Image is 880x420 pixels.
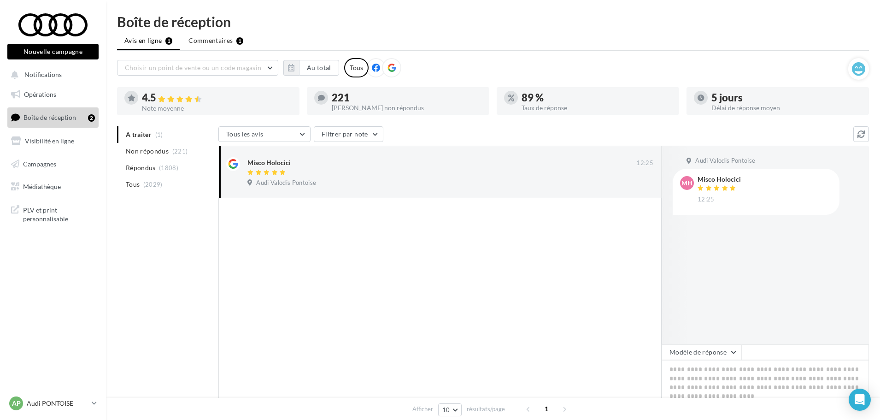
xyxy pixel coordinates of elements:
[218,126,311,142] button: Tous les avis
[314,126,383,142] button: Filtrer par note
[117,60,278,76] button: Choisir un point de vente ou un code magasin
[711,105,862,111] div: Délai de réponse moyen
[332,93,482,103] div: 221
[6,177,100,196] a: Médiathèque
[332,105,482,111] div: [PERSON_NAME] non répondus
[23,183,61,190] span: Médiathèque
[27,399,88,408] p: Audi PONTOISE
[849,389,871,411] div: Open Intercom Messenger
[12,399,21,408] span: AP
[6,85,100,104] a: Opérations
[24,71,62,79] span: Notifications
[698,195,715,204] span: 12:25
[25,137,74,145] span: Visibilité en ligne
[142,93,292,103] div: 4.5
[126,147,169,156] span: Non répondus
[539,402,554,416] span: 1
[125,64,261,71] span: Choisir un point de vente ou un code magasin
[23,204,95,224] span: PLV et print personnalisable
[23,160,56,167] span: Campagnes
[226,130,264,138] span: Tous les avis
[344,58,369,77] div: Tous
[143,181,163,188] span: (2029)
[24,90,56,98] span: Opérations
[442,406,450,414] span: 10
[522,93,672,103] div: 89 %
[23,113,76,121] span: Boîte de réception
[698,176,741,183] div: Misco Holocici
[247,158,291,167] div: Misco Holocici
[126,163,156,172] span: Répondus
[662,344,742,360] button: Modèle de réponse
[88,114,95,122] div: 2
[159,164,178,172] span: (1808)
[636,159,653,167] span: 12:25
[117,15,869,29] div: Boîte de réception
[283,60,339,76] button: Au total
[711,93,862,103] div: 5 jours
[438,403,462,416] button: 10
[6,154,100,174] a: Campagnes
[7,44,99,59] button: Nouvelle campagne
[256,179,316,187] span: Audi Valodis Pontoise
[142,105,292,112] div: Note moyenne
[681,178,692,188] span: MH
[126,180,140,189] span: Tous
[6,131,100,151] a: Visibilité en ligne
[236,37,243,45] div: 1
[6,200,100,227] a: PLV et print personnalisable
[172,148,188,155] span: (221)
[412,405,433,414] span: Afficher
[467,405,505,414] span: résultats/page
[299,60,339,76] button: Au total
[188,36,233,45] span: Commentaires
[522,105,672,111] div: Taux de réponse
[7,395,99,412] a: AP Audi PONTOISE
[695,157,755,165] span: Audi Valodis Pontoise
[6,107,100,127] a: Boîte de réception2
